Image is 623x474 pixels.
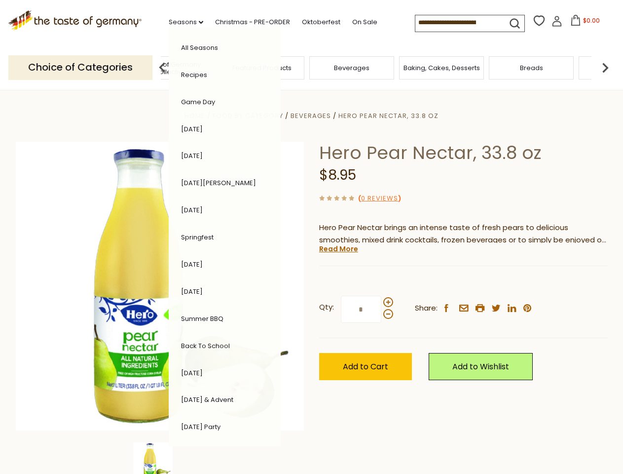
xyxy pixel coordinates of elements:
[352,17,377,28] a: On Sale
[520,64,543,72] a: Breads
[181,43,218,52] a: All Seasons
[583,16,600,25] span: $0.00
[181,70,207,79] a: Recipes
[181,422,220,432] a: [DATE] Party
[319,301,334,314] strong: Qty:
[334,64,369,72] a: Beverages
[361,194,398,204] a: 0 Reviews
[16,142,304,431] img: Hero Pear Nectar, 33.8 oz
[595,58,615,78] img: next arrow
[341,296,381,323] input: Qty:
[319,165,356,185] span: $8.95
[181,260,203,269] a: [DATE]
[181,205,203,215] a: [DATE]
[319,222,608,246] p: Hero Pear Nectar brings an intense taste of fresh pears to delicious smoothies, mixed drink cockt...
[181,287,203,296] a: [DATE]
[181,314,223,323] a: Summer BBQ
[302,17,340,28] a: Oktoberfest
[152,58,172,78] img: previous arrow
[358,194,401,203] span: ( )
[429,353,533,380] a: Add to Wishlist
[343,361,388,372] span: Add to Cart
[181,233,214,242] a: Springfest
[215,17,290,28] a: Christmas - PRE-ORDER
[319,244,358,254] a: Read More
[181,341,230,351] a: Back to School
[338,111,439,120] a: Hero Pear Nectar, 33.8 oz
[564,15,606,30] button: $0.00
[169,17,203,28] a: Seasons
[181,97,215,107] a: Game Day
[8,55,152,79] p: Choice of Categories
[181,395,233,404] a: [DATE] & Advent
[181,368,203,378] a: [DATE]
[319,142,608,164] h1: Hero Pear Nectar, 33.8 oz
[181,124,203,134] a: [DATE]
[291,111,331,120] a: Beverages
[181,151,203,160] a: [DATE]
[319,353,412,380] button: Add to Cart
[181,178,256,188] a: [DATE][PERSON_NAME]
[415,302,438,315] span: Share:
[403,64,480,72] a: Baking, Cakes, Desserts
